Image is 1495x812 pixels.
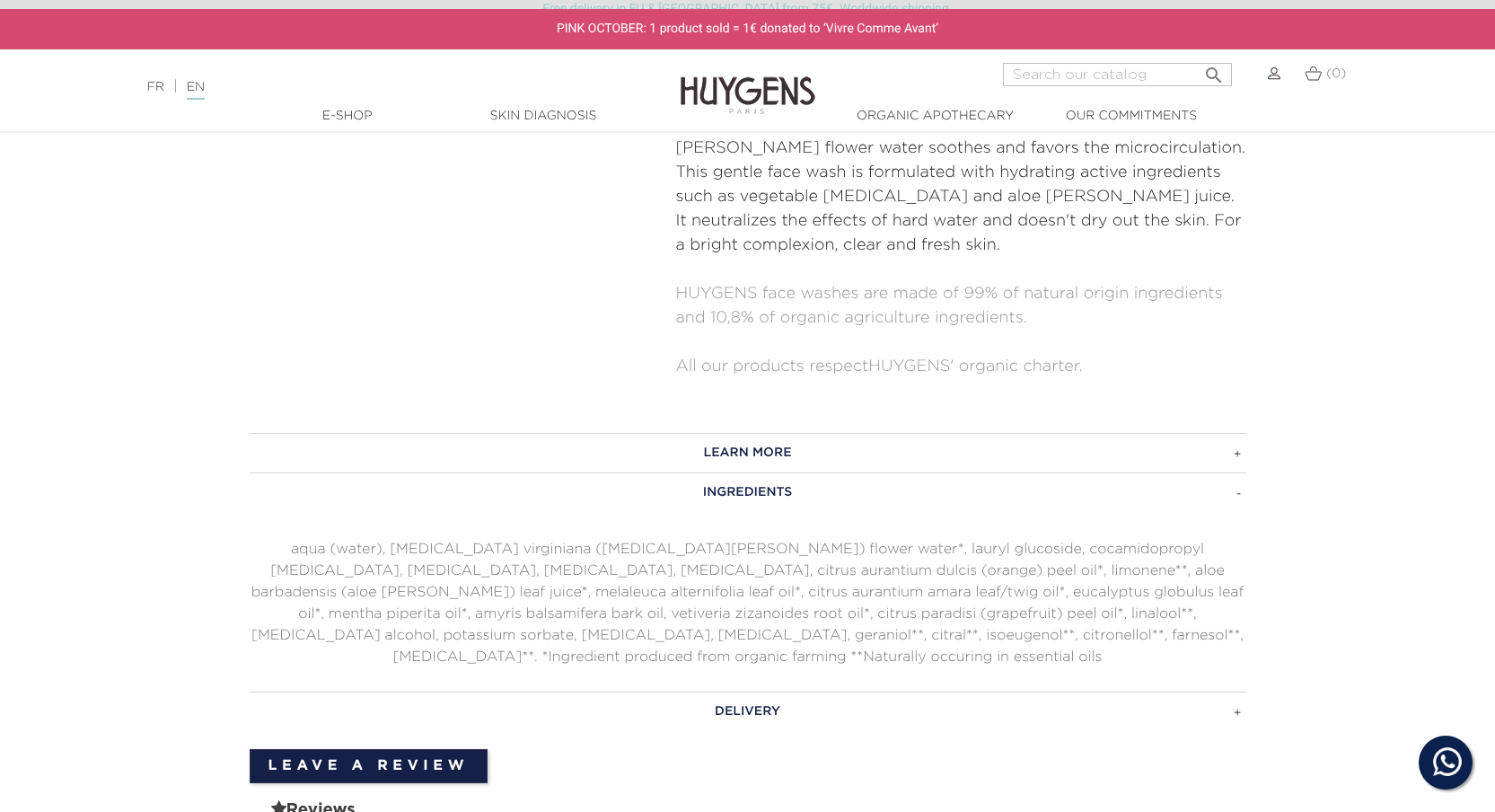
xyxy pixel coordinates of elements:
a: Our commitments [1042,107,1221,126]
a: E-Shop [258,107,437,126]
a: LEARN MORE [250,433,1246,472]
span: All our products respect . [676,358,1083,375]
span: (0) [1326,67,1346,80]
img: Huygens [681,48,815,117]
p: Its smooth sugar-based foam softly eliminates impurities and helps preserve the skin's natural hy... [676,88,1246,258]
a: HUYGENS' organic charter [868,358,1078,375]
a: INGREDIENTS [250,472,1246,512]
div: | [138,76,610,98]
p: aqua (water), [MEDICAL_DATA] virginiana ([MEDICAL_DATA][PERSON_NAME]) flower water*, lauryl gluco... [250,539,1246,668]
a: Organic Apothecary [846,107,1025,126]
button:  [1198,57,1230,82]
a: Leave a review [250,749,488,783]
a: DELIVERY [250,692,1246,731]
input: Search [1003,63,1232,86]
a: FR [147,81,164,93]
a: Skin Diagnosis [453,107,633,126]
span: HUYGENS face washes are made of 99% of natural origin ingredients and 10,8% of organic agricultur... [676,286,1223,326]
i:  [1203,59,1225,81]
a: EN [187,81,205,100]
